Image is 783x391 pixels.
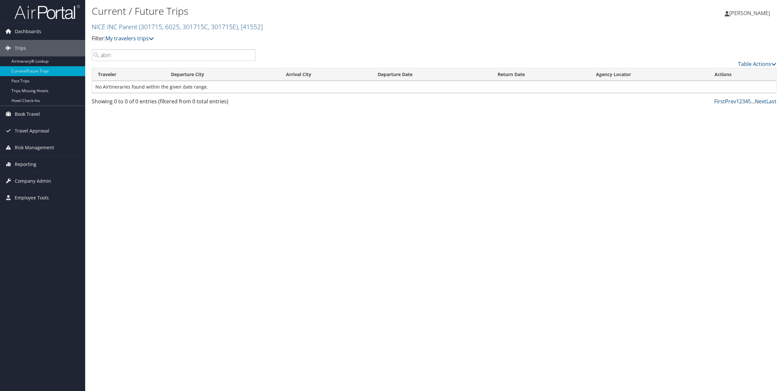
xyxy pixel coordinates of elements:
span: Trips [15,40,26,56]
a: 1 [736,98,739,105]
span: Reporting [15,156,36,173]
a: My travelers trips [105,35,154,42]
a: NICE INC Parent [92,22,263,31]
a: Prev [725,98,736,105]
span: Company Admin [15,173,51,189]
img: airportal-logo.png [14,4,80,20]
a: First [714,98,725,105]
a: 4 [745,98,748,105]
p: Filter: [92,34,548,43]
a: 3 [742,98,745,105]
td: No Airtineraries found within the given date range. [92,81,776,93]
span: Travel Approval [15,123,49,139]
a: [PERSON_NAME] [725,3,776,23]
div: Showing 0 to 0 of 0 entries (filtered from 0 total entries) [92,97,256,109]
th: Arrival City: activate to sort column ascending [280,68,372,81]
span: [PERSON_NAME] [729,10,770,17]
th: Traveler: activate to sort column ascending [92,68,165,81]
th: Departure Date: activate to sort column descending [372,68,492,81]
span: Dashboards [15,23,41,40]
a: Table Actions [738,60,776,68]
a: Last [766,98,776,105]
th: Agency Locator: activate to sort column ascending [590,68,709,81]
span: Employee Tools [15,190,49,206]
span: … [751,98,755,105]
span: ( 301715, 6025, 301715C, 301715E ) [139,22,238,31]
th: Departure City: activate to sort column ascending [165,68,280,81]
input: Search Traveler or Arrival City [92,49,256,61]
th: Return Date: activate to sort column ascending [492,68,590,81]
a: Next [755,98,766,105]
h1: Current / Future Trips [92,4,548,18]
span: Risk Management [15,139,54,156]
th: Actions [709,68,776,81]
span: Book Travel [15,106,40,122]
span: , [ 41552 ] [238,22,263,31]
a: 2 [739,98,742,105]
a: 5 [748,98,751,105]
